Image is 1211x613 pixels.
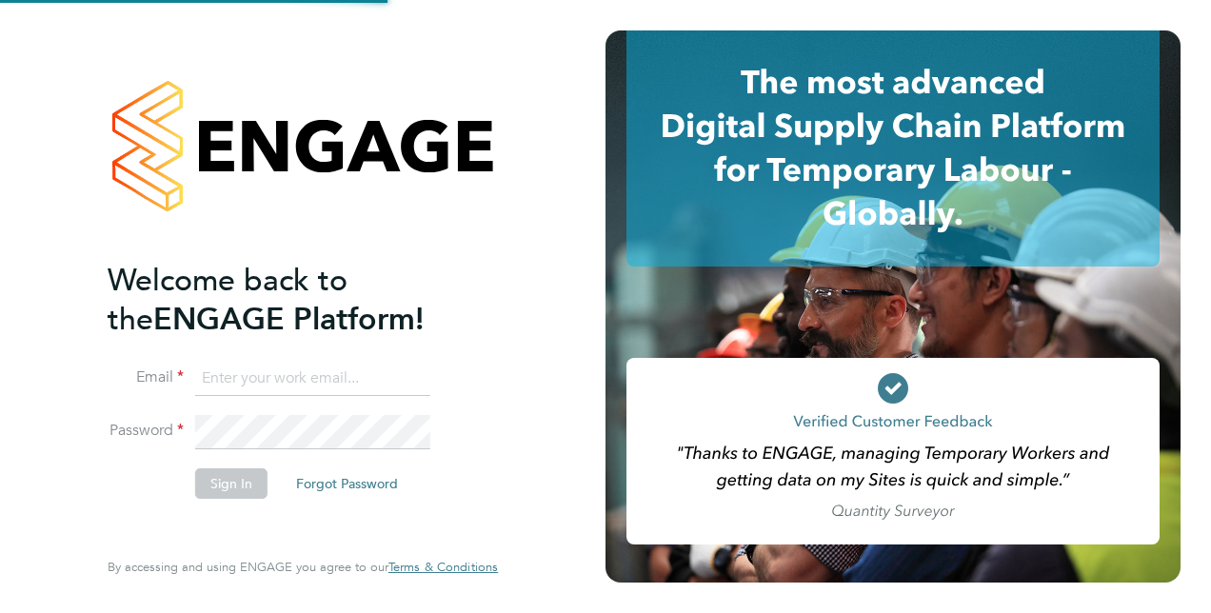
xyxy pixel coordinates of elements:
[108,421,184,441] label: Password
[108,367,184,387] label: Email
[108,559,498,575] span: By accessing and using ENGAGE you agree to our
[108,261,479,339] h2: ENGAGE Platform!
[195,362,430,396] input: Enter your work email...
[388,560,498,575] a: Terms & Conditions
[281,468,413,499] button: Forgot Password
[108,262,347,338] span: Welcome back to the
[195,468,268,499] button: Sign In
[388,559,498,575] span: Terms & Conditions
